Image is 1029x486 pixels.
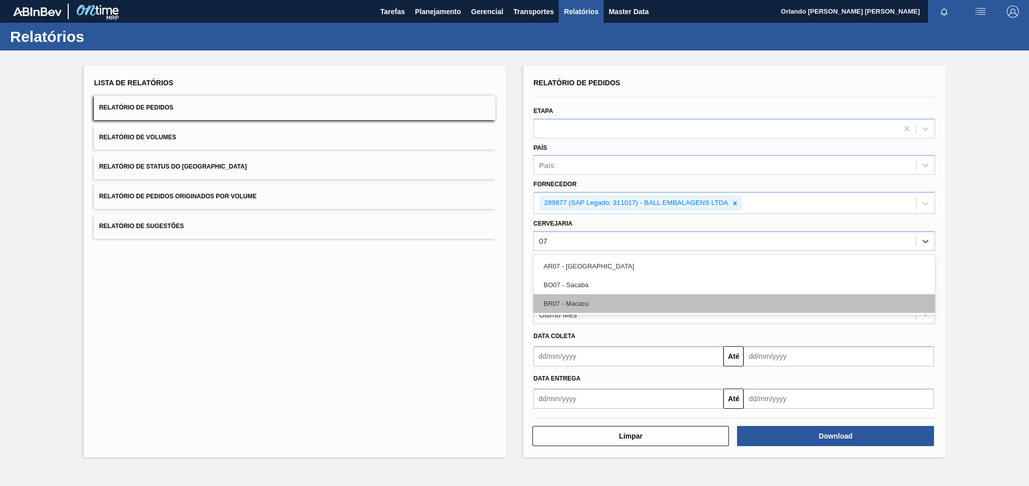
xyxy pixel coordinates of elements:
[533,181,576,188] label: Fornecedor
[533,144,547,151] label: País
[99,134,176,141] span: Relatório de Volumes
[380,6,405,18] span: Tarefas
[539,161,554,170] div: País
[94,154,496,179] button: Relatório de Status do [GEOGRAPHIC_DATA]
[94,79,173,87] span: Lista de Relatórios
[564,6,598,18] span: Relatórios
[723,389,744,409] button: Até
[415,6,461,18] span: Planejamento
[744,346,934,366] input: dd/mm/yyyy
[1007,6,1019,18] img: Logout
[10,31,189,42] h1: Relatórios
[471,6,504,18] span: Gerencial
[533,375,580,382] span: Data entrega
[533,276,935,294] div: BO07 - Sacaba
[533,333,575,340] span: Data coleta
[99,223,184,230] span: Relatório de Sugestões
[94,184,496,209] button: Relatório de Pedidos Originados por Volume
[609,6,649,18] span: Master Data
[94,214,496,239] button: Relatório de Sugestões
[723,346,744,366] button: Até
[533,220,572,227] label: Cervejaria
[532,426,729,446] button: Limpar
[533,346,723,366] input: dd/mm/yyyy
[99,193,257,200] span: Relatório de Pedidos Originados por Volume
[533,79,620,87] span: Relatório de Pedidos
[99,104,173,111] span: Relatório de Pedidos
[533,389,723,409] input: dd/mm/yyyy
[94,125,496,150] button: Relatório de Volumes
[744,389,934,409] input: dd/mm/yyyy
[541,197,729,209] div: 289877 (SAP Legado: 311017) - BALL EMBALAGENS LTDA
[533,107,553,115] label: Etapa
[533,257,935,276] div: AR07 - [GEOGRAPHIC_DATA]
[533,294,935,313] div: BR07 - Macacu
[513,6,554,18] span: Transportes
[974,6,987,18] img: userActions
[928,5,960,19] button: Notificações
[737,426,934,446] button: Download
[13,7,62,16] img: TNhmsLtSVTkK8tSr43FrP2fwEKptu5GPRR3wAAAABJRU5ErkJggg==
[99,163,247,170] span: Relatório de Status do [GEOGRAPHIC_DATA]
[94,95,496,120] button: Relatório de Pedidos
